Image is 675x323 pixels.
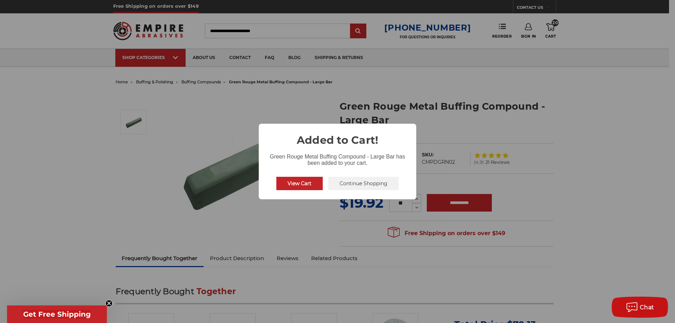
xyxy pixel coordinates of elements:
div: Green Rouge Metal Buffing Compound - Large Bar has been added to your cart. [259,148,416,168]
h2: Added to Cart! [259,124,416,148]
span: Chat [640,304,654,311]
button: Continue Shopping [328,177,399,190]
span: Get Free Shipping [23,310,91,318]
button: View Cart [276,177,323,190]
button: Chat [612,297,668,318]
button: Close teaser [105,300,112,307]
